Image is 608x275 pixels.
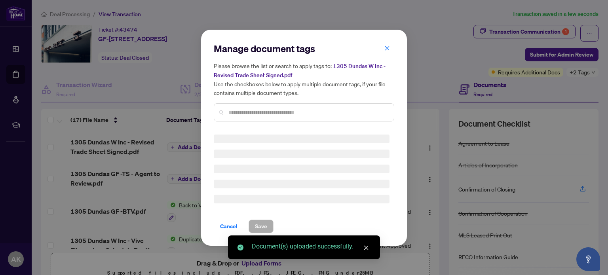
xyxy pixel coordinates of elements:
[252,242,370,251] div: Document(s) uploaded successfully.
[249,220,274,233] button: Save
[363,245,369,250] span: close
[220,220,237,233] span: Cancel
[576,247,600,271] button: Open asap
[214,42,394,55] h2: Manage document tags
[384,45,390,51] span: close
[214,61,394,97] h5: Please browse the list or search to apply tags to: Use the checkboxes below to apply multiple doc...
[214,220,244,233] button: Cancel
[362,243,370,252] a: Close
[237,245,243,250] span: check-circle
[214,63,386,79] span: 1305 Dundas W Inc - Revised Trade Sheet Signed.pdf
